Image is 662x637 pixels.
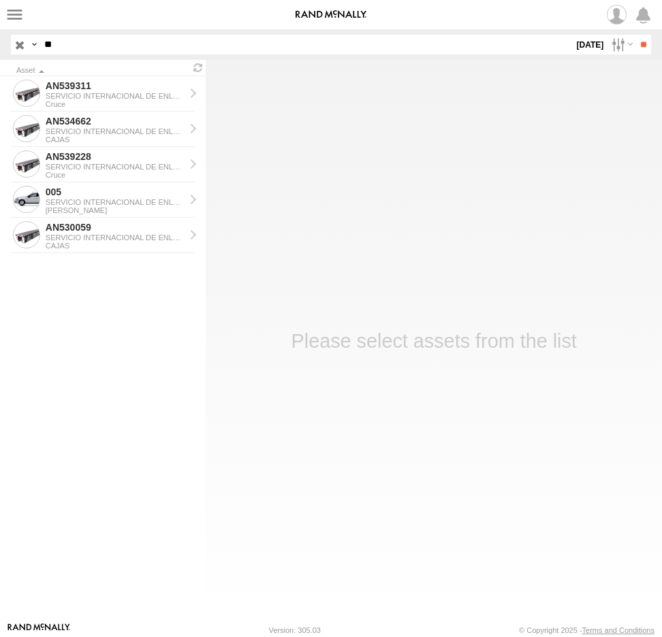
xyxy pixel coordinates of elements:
div: AN539311 - View Asset History [46,80,185,92]
div: AN530059 - View Asset History [46,221,185,233]
div: CAJAS [46,242,185,250]
div: SERVICIO INTERNACIONAL DE ENLACE TERRESTRE SA [46,198,185,206]
div: SERVICIO INTERNACIONAL DE ENLACE TERRESTRE SA [46,163,185,171]
label: Search Filter Options [606,35,635,54]
img: rand-logo.svg [296,10,366,20]
div: Version: 305.03 [269,626,321,634]
div: SERVICIO INTERNACIONAL DE ENLACE TERRESTRE SA [46,233,185,242]
label: [DATE] [574,35,606,54]
div: CAJAS [46,135,185,144]
div: Cruce [46,100,185,108]
div: [PERSON_NAME] [46,206,185,214]
div: AN534662 - View Asset History [46,115,185,127]
div: SERVICIO INTERNACIONAL DE ENLACE TERRESTRE SA [46,127,185,135]
div: AN539228 - View Asset History [46,150,185,163]
a: Visit our Website [7,623,70,637]
span: Refresh [189,61,206,74]
a: Terms and Conditions [582,626,655,634]
div: Cruce [46,171,185,179]
div: © Copyright 2025 - [519,626,655,634]
div: 005 - View Asset History [46,186,185,198]
div: SERVICIO INTERNACIONAL DE ENLACE TERRESTRE SA [46,92,185,100]
label: Search Query [29,35,40,54]
div: Click to Sort [16,67,184,74]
